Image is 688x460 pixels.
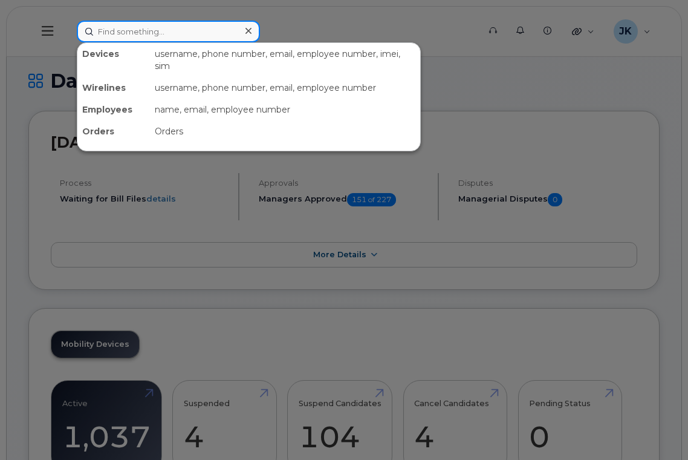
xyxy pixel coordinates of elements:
div: Orders [150,120,420,142]
div: username, phone number, email, employee number [150,77,420,99]
div: name, email, employee number [150,99,420,120]
div: Employees [77,99,150,120]
div: Orders [77,120,150,142]
div: username, phone number, email, employee number, imei, sim [150,43,420,77]
div: Devices [77,43,150,77]
div: Wirelines [77,77,150,99]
